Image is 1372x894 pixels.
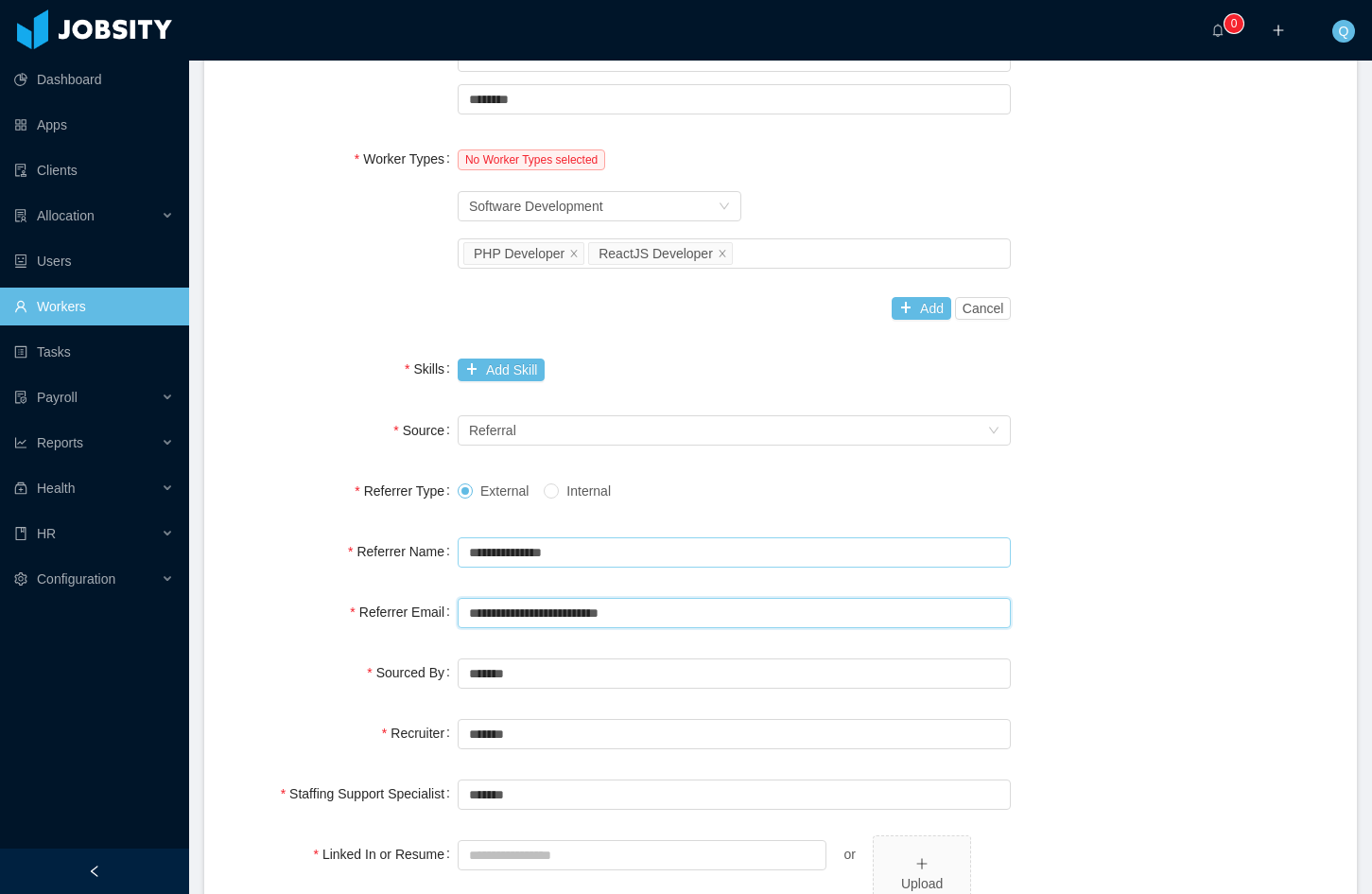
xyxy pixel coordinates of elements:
span: Q [1339,20,1349,43]
label: Staffing Support Specialist [281,786,458,801]
a: icon: userWorkers [14,288,174,325]
label: Location [386,48,458,63]
label: Sourced By [367,665,458,680]
span: External [473,483,536,499]
a: icon: appstoreApps [14,106,174,144]
i: icon: setting [14,572,27,586]
label: Referrer Type [355,483,458,499]
button: Cancel [955,297,1012,320]
label: Linked In or Resume [313,847,458,862]
i: icon: bell [1211,24,1224,37]
div: or [826,835,873,873]
i: icon: down [719,201,730,214]
input: Referrer Email [458,598,1012,628]
label: Source [393,423,458,438]
button: icon: plusAdd [892,297,951,320]
a: icon: pie-chartDashboard [14,61,174,98]
i: icon: close [569,248,579,259]
a: icon: robotUsers [14,242,174,280]
div: PHP Developer [474,243,564,264]
i: icon: solution [14,209,27,222]
a: icon: auditClients [14,151,174,189]
label: Skills [405,361,458,377]
span: No Worker Types selected [458,149,605,170]
i: icon: close [718,248,727,259]
div: ReactJS Developer [599,243,713,264]
i: icon: medicine-box [14,482,27,495]
i: icon: line-chart [14,436,27,449]
label: Referrer Name [348,544,458,559]
label: Recruiter [382,726,458,741]
i: icon: file-protect [14,391,27,404]
li: ReactJS Developer [588,242,733,265]
input: Referrer Name [458,537,1012,568]
span: Configuration [37,571,115,587]
i: icon: plus [915,857,929,870]
i: icon: book [14,527,27,540]
a: icon: profileTasks [14,333,174,371]
label: Worker Types [355,151,458,167]
span: Internal [559,483,618,499]
i: icon: plus [1272,24,1285,37]
span: Reports [37,435,83,450]
label: Referrer Email [350,605,458,620]
li: PHP Developer [463,242,584,265]
div: Software Development [469,192,603,220]
div: Referral [469,416,516,445]
span: Payroll [37,390,78,405]
button: icon: plusAdd Skill [458,359,545,381]
sup: 0 [1224,14,1243,33]
span: HR [37,526,56,541]
span: Allocation [37,208,95,223]
input: Linked In or Resume [458,840,826,870]
span: Health [37,481,75,496]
